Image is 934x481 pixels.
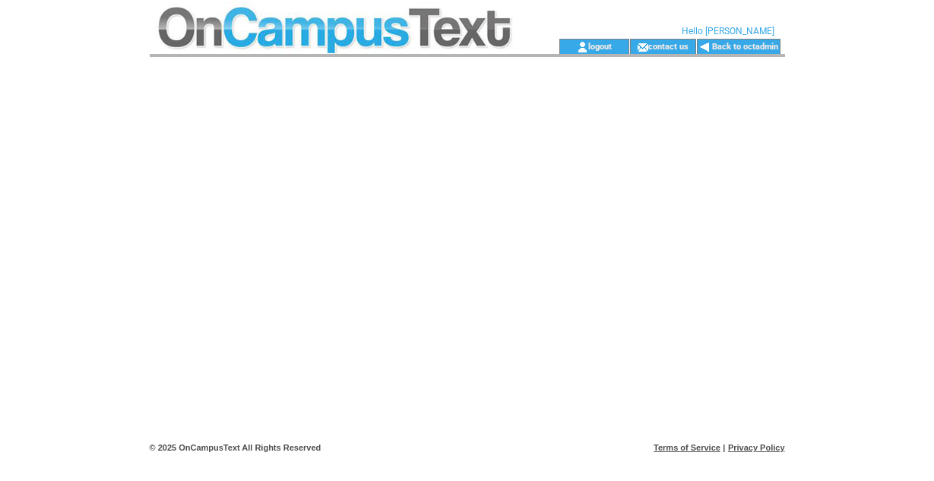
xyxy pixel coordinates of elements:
span: Hello [PERSON_NAME] [682,26,774,36]
a: Back to octadmin [712,42,778,52]
img: contact_us_icon.gif [637,41,648,53]
a: Privacy Policy [728,443,785,452]
a: Terms of Service [654,443,720,452]
span: | [723,443,725,452]
a: logout [588,41,612,51]
img: account_icon.gif [577,41,588,53]
span: © 2025 OnCampusText All Rights Reserved [150,443,321,452]
img: backArrow.gif [699,41,711,53]
a: contact us [648,41,689,51]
